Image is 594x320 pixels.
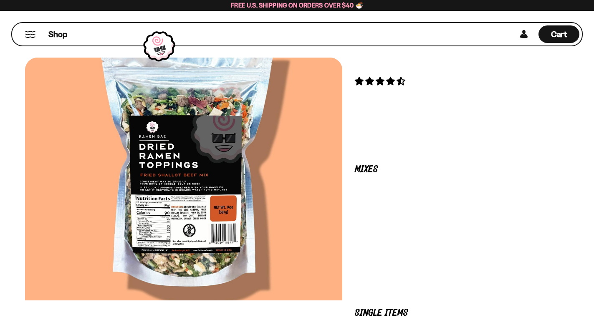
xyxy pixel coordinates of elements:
p: Single Items [355,309,556,317]
span: Cart [551,29,567,39]
a: Shop [48,25,67,43]
span: Shop [48,29,67,40]
button: Mobile Menu Trigger [25,31,36,38]
p: Mixes [355,166,556,174]
span: 4.62 stars [355,76,407,86]
a: Cart [538,23,579,45]
span: Free U.S. Shipping on Orders over $40 🍜 [231,1,363,9]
